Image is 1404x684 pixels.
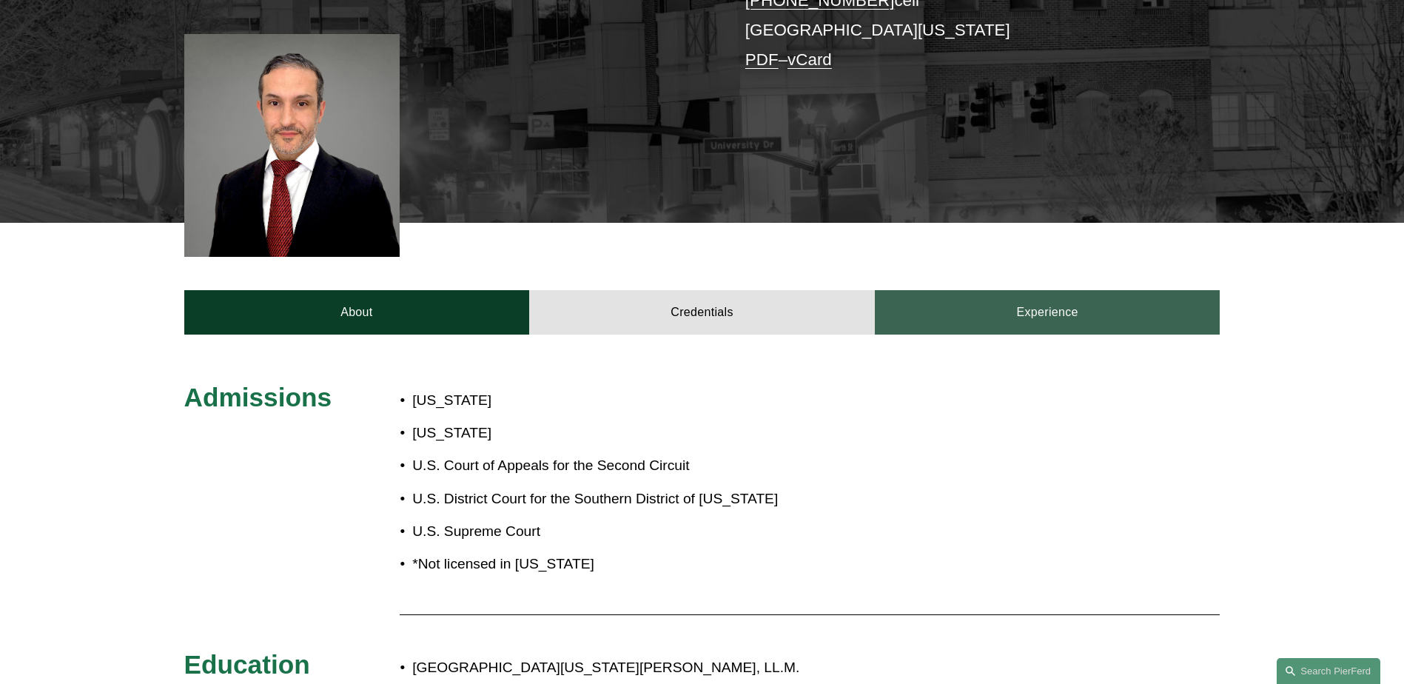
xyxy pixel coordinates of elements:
p: [GEOGRAPHIC_DATA][US_STATE][PERSON_NAME], LL.M. [412,655,1090,681]
p: [US_STATE] [412,420,788,446]
p: U.S. District Court for the Southern District of [US_STATE] [412,486,788,512]
a: Experience [875,290,1220,335]
span: Education [184,650,310,679]
p: [US_STATE] [412,388,788,414]
a: vCard [787,50,832,69]
p: U.S. Court of Appeals for the Second Circuit [412,453,788,479]
a: Credentials [529,290,875,335]
span: Admissions [184,383,332,412]
a: Search this site [1277,658,1380,684]
p: U.S. Supreme Court [412,519,788,545]
a: PDF [745,50,779,69]
p: *Not licensed in [US_STATE] [412,551,788,577]
a: About [184,290,530,335]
